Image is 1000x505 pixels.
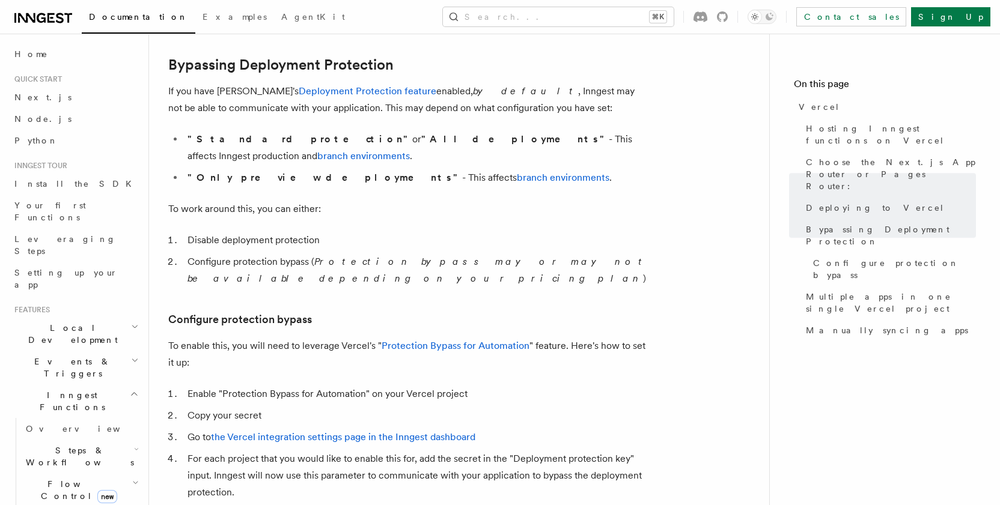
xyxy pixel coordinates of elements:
[10,305,50,315] span: Features
[21,478,132,502] span: Flow Control
[801,151,976,197] a: Choose the Next.js App Router or Pages Router:
[14,234,116,256] span: Leveraging Steps
[813,257,976,281] span: Configure protection bypass
[808,252,976,286] a: Configure protection bypass
[10,173,141,195] a: Install the SDK
[184,232,649,249] li: Disable deployment protection
[10,195,141,228] a: Your first Functions
[806,324,968,336] span: Manually syncing apps
[168,337,649,371] p: To enable this, you will need to leverage Vercel's " " feature. Here's how to set it up:
[187,256,647,284] em: Protection bypass may or may not be available depending on your pricing plan
[184,131,649,165] li: or - This affects Inngest production and .
[10,322,131,346] span: Local Development
[806,156,976,192] span: Choose the Next.js App Router or Pages Router:
[650,11,666,23] kbd: ⌘K
[806,291,976,315] span: Multiple apps in one single Vercel project
[14,201,86,222] span: Your first Functions
[168,311,312,328] a: Configure protection bypass
[794,77,976,96] h4: On this page
[799,101,840,113] span: Vercel
[801,219,976,252] a: Bypassing Deployment Protection
[14,136,58,145] span: Python
[443,7,674,26] button: Search...⌘K
[473,85,578,97] em: by default
[748,10,776,24] button: Toggle dark mode
[10,262,141,295] a: Setting up your app
[517,172,609,183] a: branch environments
[806,202,945,214] span: Deploying to Vercel
[21,440,141,473] button: Steps & Workflows
[14,114,72,124] span: Node.js
[806,122,976,147] span: Hosting Inngest functions on Vercel
[281,12,345,22] span: AgentKit
[168,201,649,217] p: To work around this, you can either:
[10,108,141,130] a: Node.js
[82,4,195,34] a: Documentation
[184,407,649,424] li: Copy your secret
[10,317,141,351] button: Local Development
[14,48,48,60] span: Home
[801,319,976,341] a: Manually syncing apps
[14,92,72,102] span: Next.js
[299,85,436,97] a: Deployment Protection feature
[187,133,412,145] strong: "Standard protection"
[801,197,976,219] a: Deploying to Vercel
[168,83,649,116] p: If you have [PERSON_NAME]'s enabled, , Inngest may not be able to communicate with your applicati...
[10,130,141,151] a: Python
[21,418,141,440] a: Overview
[184,429,649,446] li: Go to
[184,450,649,501] li: For each project that you would like to enable this for, add the secret in the "Deployment protec...
[203,12,267,22] span: Examples
[796,7,906,26] a: Contact sales
[10,355,131,380] span: Events & Triggers
[211,431,475,443] a: the Vercel integration settings page in the Inngest dashboard
[382,340,529,351] a: Protection Bypass for Automation
[10,86,141,108] a: Next.js
[21,444,134,468] span: Steps & Workflows
[274,4,352,32] a: AgentKit
[10,389,130,413] span: Inngest Functions
[184,386,649,402] li: Enable "Protection Bypass for Automation" on your Vercel project
[168,56,394,73] a: Bypassing Deployment Protection
[10,228,141,262] a: Leveraging Steps
[421,133,609,145] strong: "All deployments"
[10,43,141,65] a: Home
[14,179,139,189] span: Install the SDK
[184,169,649,186] li: - This affects .
[10,161,67,171] span: Inngest tour
[911,7,990,26] a: Sign Up
[801,286,976,319] a: Multiple apps in one single Vercel project
[97,490,117,503] span: new
[10,74,62,84] span: Quick start
[10,384,141,418] button: Inngest Functions
[801,118,976,151] a: Hosting Inngest functions on Vercel
[26,424,150,434] span: Overview
[806,223,976,247] span: Bypassing Deployment Protection
[184,253,649,287] li: Configure protection bypass ( )
[195,4,274,32] a: Examples
[14,268,118,289] span: Setting up your app
[794,96,976,118] a: Vercel
[10,351,141,384] button: Events & Triggers
[187,172,462,183] strong: "Only preview deployments"
[89,12,188,22] span: Documentation
[317,150,410,162] a: branch environments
